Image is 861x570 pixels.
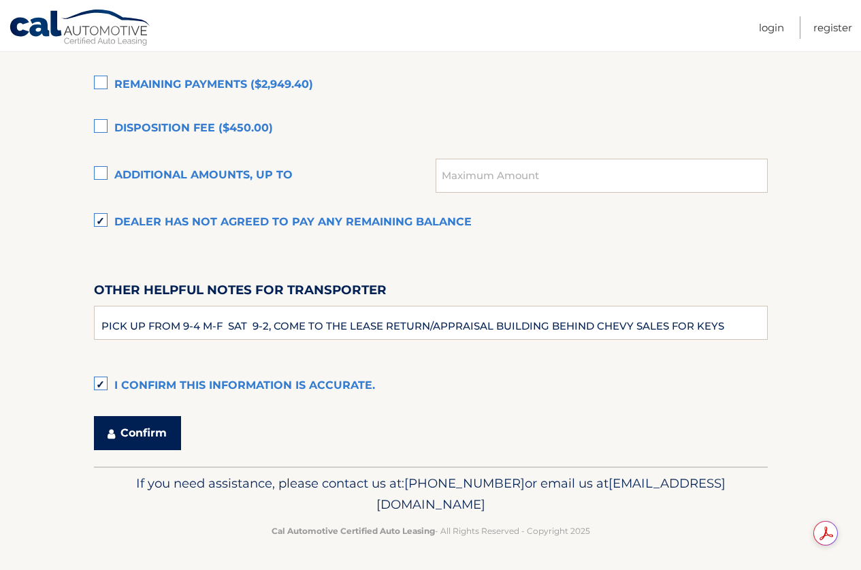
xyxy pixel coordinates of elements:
strong: Cal Automotive Certified Auto Leasing [272,526,435,536]
a: Cal Automotive [9,9,152,48]
label: I confirm this information is accurate. [94,373,768,400]
p: If you need assistance, please contact us at: or email us at [103,473,759,516]
label: Dealer has not agreed to pay any remaining balance [94,209,768,236]
button: Confirm [94,416,181,450]
label: Other helpful notes for transporter [94,280,387,305]
p: - All Rights Reserved - Copyright 2025 [103,524,759,538]
input: Maximum Amount [436,159,767,193]
span: [PHONE_NUMBER] [404,475,525,491]
label: Remaining Payments ($2,949.40) [94,72,768,99]
label: Additional amounts, up to [94,162,436,189]
a: Login [759,16,784,39]
a: Register [813,16,852,39]
label: Disposition Fee ($450.00) [94,115,768,142]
